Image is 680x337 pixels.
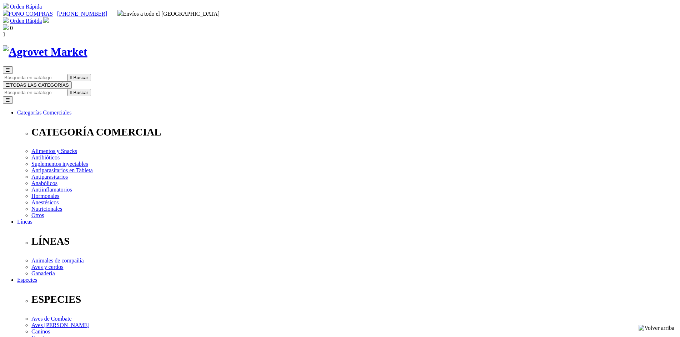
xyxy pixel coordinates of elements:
[31,316,72,322] a: Aves de Combate
[3,66,13,74] button: ☰
[31,322,90,328] a: Aves [PERSON_NAME]
[57,11,107,17] a: [PHONE_NUMBER]
[31,293,677,305] p: ESPECIES
[3,81,72,89] button: ☰TODAS LAS CATEGORÍAS
[67,74,91,81] button:  Buscar
[3,10,9,16] img: phone.svg
[6,67,10,73] span: ☰
[43,17,49,23] img: user.svg
[70,90,72,95] i: 
[74,90,88,95] span: Buscar
[43,18,49,24] a: Acceda a su cuenta de cliente
[10,4,42,10] a: Orden Rápida
[3,17,9,23] img: shopping-cart.svg
[70,75,72,80] i: 
[31,187,72,193] a: Antiinflamatorios
[3,96,13,104] button: ☰
[639,325,674,331] img: Volver arriba
[31,174,68,180] a: Antiparasitarios
[31,161,88,167] a: Suplementos inyectables
[3,31,5,37] i: 
[17,277,37,283] a: Especies
[31,270,55,276] a: Ganadería
[3,45,87,58] img: Agrovet Market
[117,10,123,16] img: delivery-truck.svg
[31,264,63,270] a: Aves y cerdos
[31,212,44,218] a: Otros
[67,89,91,96] button:  Buscar
[6,82,10,88] span: ☰
[31,154,60,160] a: Antibióticos
[10,25,13,31] span: 0
[3,74,66,81] input: Buscar
[31,126,677,138] p: CATEGORÍA COMERCIAL
[17,109,71,116] a: Categorías Comerciales
[74,75,88,80] span: Buscar
[10,18,42,24] a: Orden Rápida
[31,199,59,205] a: Anestésicos
[31,235,677,247] p: LÍNEAS
[31,193,59,199] a: Hormonales
[31,257,84,264] a: Animales de compañía
[31,180,57,186] a: Anabólicos
[31,206,62,212] a: Nutricionales
[3,11,53,17] a: FONO COMPRAS
[31,167,93,173] a: Antiparasitarios en Tableta
[31,328,50,335] a: Caninos
[3,24,9,30] img: shopping-bag.svg
[17,219,32,225] a: Líneas
[117,11,220,17] span: Envíos a todo el [GEOGRAPHIC_DATA]
[3,3,9,9] img: shopping-cart.svg
[31,148,77,154] a: Alimentos y Snacks
[3,89,66,96] input: Buscar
